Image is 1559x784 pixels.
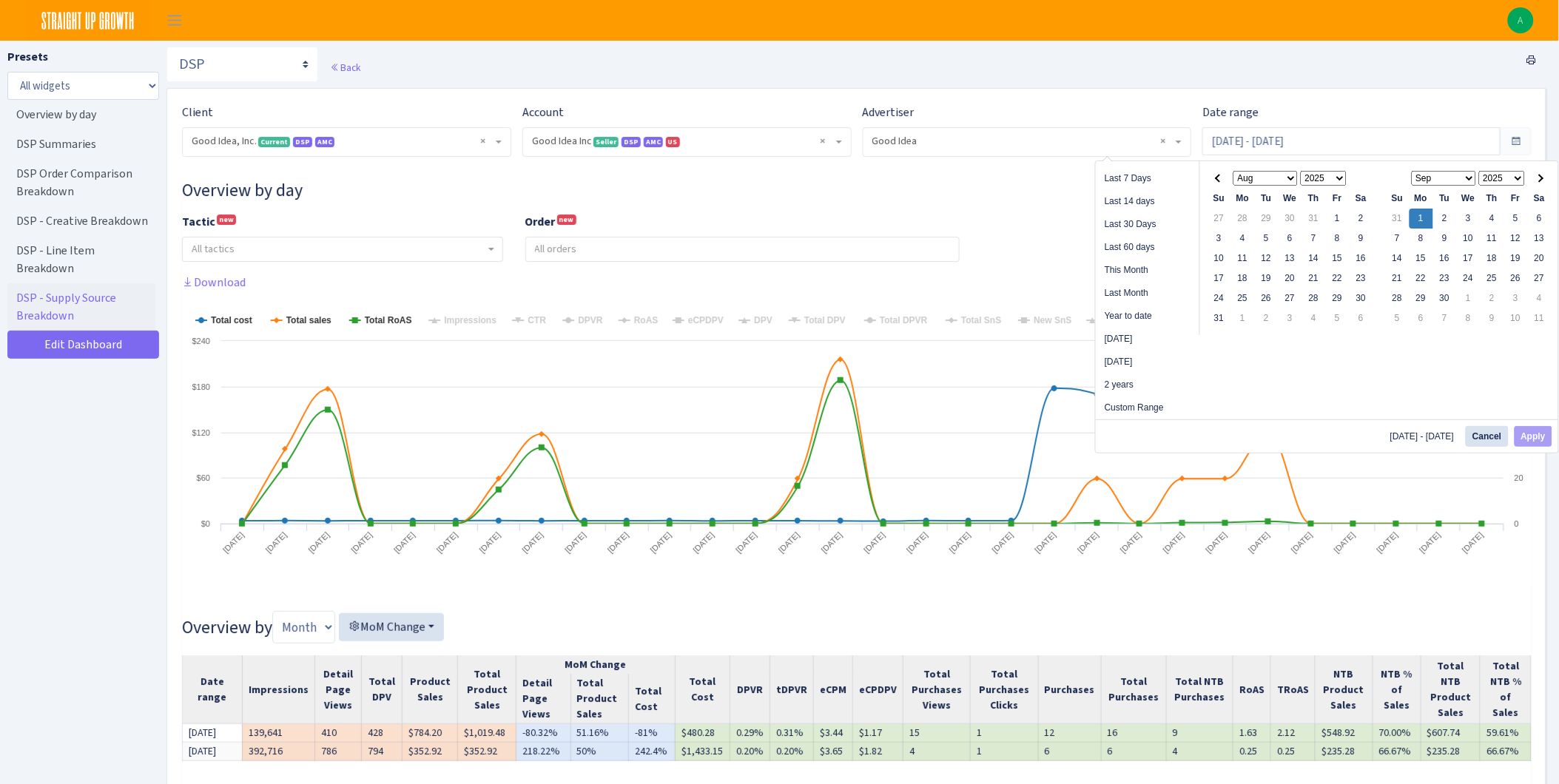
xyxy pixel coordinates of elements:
td: 12 [1504,229,1528,249]
td: 2 [1481,288,1504,308]
tspan: [DATE] [1205,530,1229,555]
li: Last 7 Days [1096,167,1199,190]
span: All tactics [192,242,235,256]
td: 27 [1279,288,1302,308]
th: Purchases [1038,655,1101,724]
td: 14 [1302,249,1326,268]
td: 66.67% [1373,743,1421,761]
li: Last Month [1096,282,1199,305]
text: $120 [192,428,210,437]
td: 30 [1279,209,1302,229]
td: $235.28 [1421,743,1481,761]
td: 7 [1386,229,1410,249]
th: Impressions [242,655,314,724]
td: 24 [1208,288,1231,308]
td: $3.65 [813,743,852,761]
td: 6 [1528,209,1552,229]
td: 18 [1231,268,1255,288]
td: 26 [1504,268,1528,288]
th: Total NTB % of Sales [1481,655,1532,724]
td: $784.20 [403,724,458,743]
th: NTB % of Sales [1373,655,1421,724]
a: DSP - Line Item Breakdown [7,236,155,283]
li: 2 years [1096,374,1199,396]
a: Edit Dashboard [7,331,159,359]
tspan: [DATE] [606,530,630,555]
th: Total Cost [628,674,675,724]
td: 14 [1386,249,1410,268]
th: Th [1302,189,1326,209]
td: 13 [1528,229,1552,249]
td: 70.00% [1373,724,1421,743]
tspan: [DATE] [948,530,972,555]
td: 10 [1504,308,1528,328]
td: 25 [1481,268,1504,288]
th: TRoAS [1271,655,1316,724]
td: 3 [1504,288,1528,308]
td: 4 [1481,209,1504,229]
th: tDPVR [770,655,813,724]
td: 16 [1433,249,1457,268]
button: MoM Change [339,613,444,641]
td: $1,433.15 [675,743,730,761]
td: 2.12 [1271,724,1316,743]
td: 9 [1481,308,1504,328]
span: Remove all items [480,134,485,149]
td: 1 [1326,209,1350,229]
td: $1.17 [852,724,903,743]
th: eCPDPV [852,655,903,724]
td: 410 [314,724,361,743]
tspan: DPV [754,315,772,325]
tspan: [DATE] [435,530,459,555]
td: 11 [1481,229,1504,249]
td: 5 [1504,209,1528,229]
tspan: eCPDPV [688,315,724,325]
td: 21 [1386,268,1410,288]
td: 1.63 [1233,724,1271,743]
td: 9 [1350,229,1373,249]
td: $480.28 [675,724,730,743]
th: Total Purchases Clicks [971,655,1038,724]
span: DSP [293,137,312,147]
td: 13 [1279,249,1302,268]
label: Client [182,104,213,121]
tspan: [DATE] [820,530,844,555]
td: 6 [1350,308,1373,328]
td: 22 [1326,268,1350,288]
td: 218.22% [516,743,570,761]
span: Good Idea Inc <span class="badge badge-success">Seller</span><span class="badge badge-primary">DS... [532,134,833,149]
text: 0 [1515,519,1519,528]
td: 6 [1410,308,1433,328]
th: Total Cost [675,655,730,724]
tspan: [DATE] [862,530,886,555]
td: 51.16% [570,724,628,743]
td: 7 [1302,229,1326,249]
span: Remove all items [1160,134,1165,149]
tspan: Total cost [211,315,252,325]
li: [DATE] [1096,328,1199,351]
th: Sa [1350,189,1373,209]
th: RoAS [1233,655,1271,724]
td: 428 [362,724,403,743]
td: $548.92 [1316,724,1373,743]
th: Total Purchases Views [903,655,970,724]
td: 31 [1386,209,1410,229]
tspan: [DATE] [991,530,1015,555]
td: 15 [1410,249,1433,268]
td: 66.67% [1481,743,1532,761]
td: 10 [1208,249,1231,268]
td: 4 [1166,743,1233,761]
tspan: [DATE] [1247,530,1271,555]
td: 19 [1255,268,1279,288]
td: 1 [1457,288,1481,308]
button: Toggle navigation [156,8,193,33]
td: 17 [1457,249,1481,268]
td: -80.32% [516,724,570,743]
td: 29 [1255,209,1279,229]
span: US [666,137,680,147]
td: 27 [1208,209,1231,229]
span: Good Idea Inc <span class="badge badge-success">Seller</span><span class="badge badge-primary">DS... [523,128,851,156]
td: $607.74 [1421,724,1481,743]
td: 12 [1255,249,1279,268]
tspan: [DATE] [1461,530,1485,555]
